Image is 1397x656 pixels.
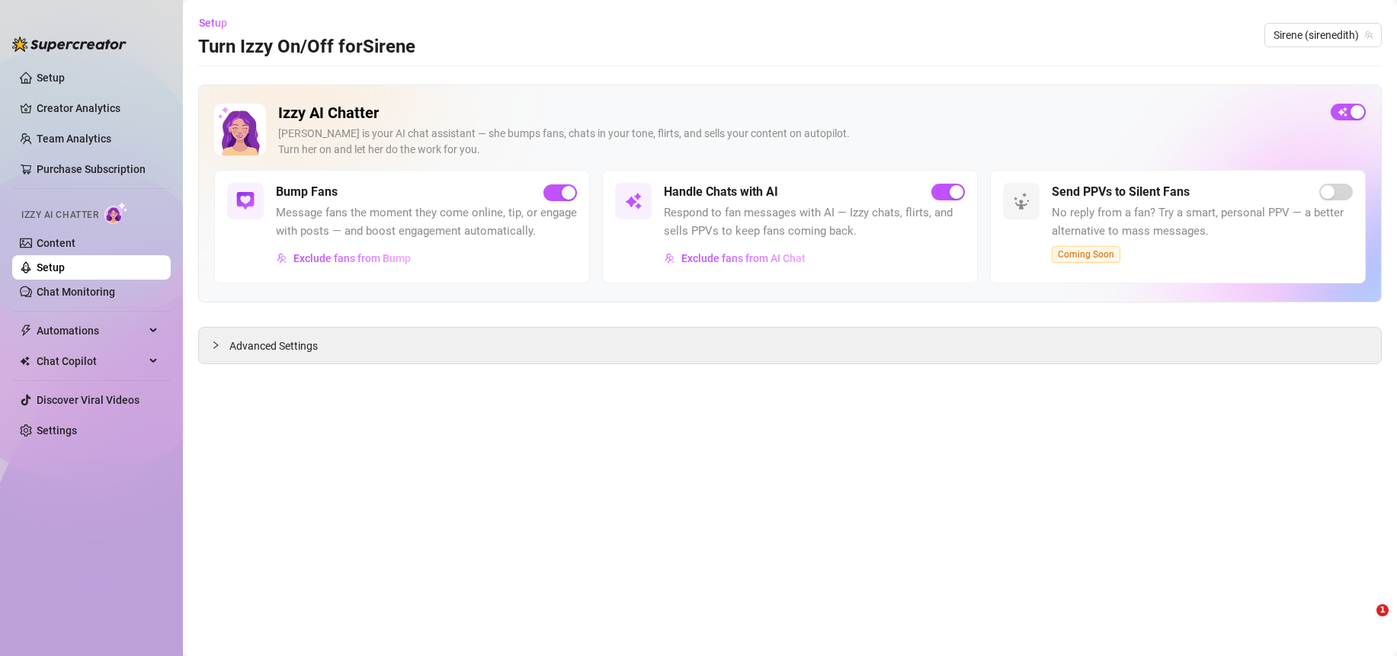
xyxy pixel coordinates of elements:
h5: Handle Chats with AI [664,183,778,201]
a: Discover Viral Videos [37,394,139,406]
span: Exclude fans from Bump [293,252,411,264]
div: collapsed [211,337,229,354]
h5: Bump Fans [276,183,338,201]
span: Message fans the moment they come online, tip, or engage with posts — and boost engagement automa... [276,204,577,240]
a: Settings [37,424,77,437]
span: Izzy AI Chatter [21,208,98,222]
img: svg%3e [1012,192,1030,210]
a: Setup [37,261,65,274]
a: Purchase Subscription [37,157,159,181]
img: AI Chatter [104,202,128,224]
img: svg%3e [236,192,255,210]
span: No reply from a fan? Try a smart, personal PPV — a better alternative to mass messages. [1052,204,1353,240]
button: Setup [198,11,239,35]
a: Setup [37,72,65,84]
img: Chat Copilot [20,356,30,366]
h3: Turn Izzy On/Off for Sirene [198,35,415,59]
span: collapsed [211,341,220,350]
span: Exclude fans from AI Chat [681,252,806,264]
span: Advanced Settings [229,338,318,354]
button: Exclude fans from AI Chat [664,246,806,270]
span: Automations [37,318,145,343]
h2: Izzy AI Chatter [278,104,1318,123]
span: Chat Copilot [37,349,145,373]
a: Chat Monitoring [37,286,115,298]
iframe: Intercom live chat [1345,604,1382,641]
a: Team Analytics [37,133,111,145]
img: svg%3e [624,192,642,210]
span: Coming Soon [1052,246,1120,263]
img: svg%3e [665,253,675,264]
span: 1 [1376,604,1389,616]
span: Setup [199,17,227,29]
a: Creator Analytics [37,96,159,120]
span: thunderbolt [20,325,32,337]
img: svg%3e [277,253,287,264]
button: Exclude fans from Bump [276,246,412,270]
div: [PERSON_NAME] is your AI chat assistant — she bumps fans, chats in your tone, flirts, and sells y... [278,126,1318,158]
h5: Send PPVs to Silent Fans [1052,183,1190,201]
img: logo-BBDzfeDw.svg [12,37,127,52]
a: Content [37,237,75,249]
span: Respond to fan messages with AI — Izzy chats, flirts, and sells PPVs to keep fans coming back. [664,204,965,240]
span: team [1364,30,1373,40]
span: Sirene (sirenedith) [1274,24,1373,46]
img: Izzy AI Chatter [214,104,266,155]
